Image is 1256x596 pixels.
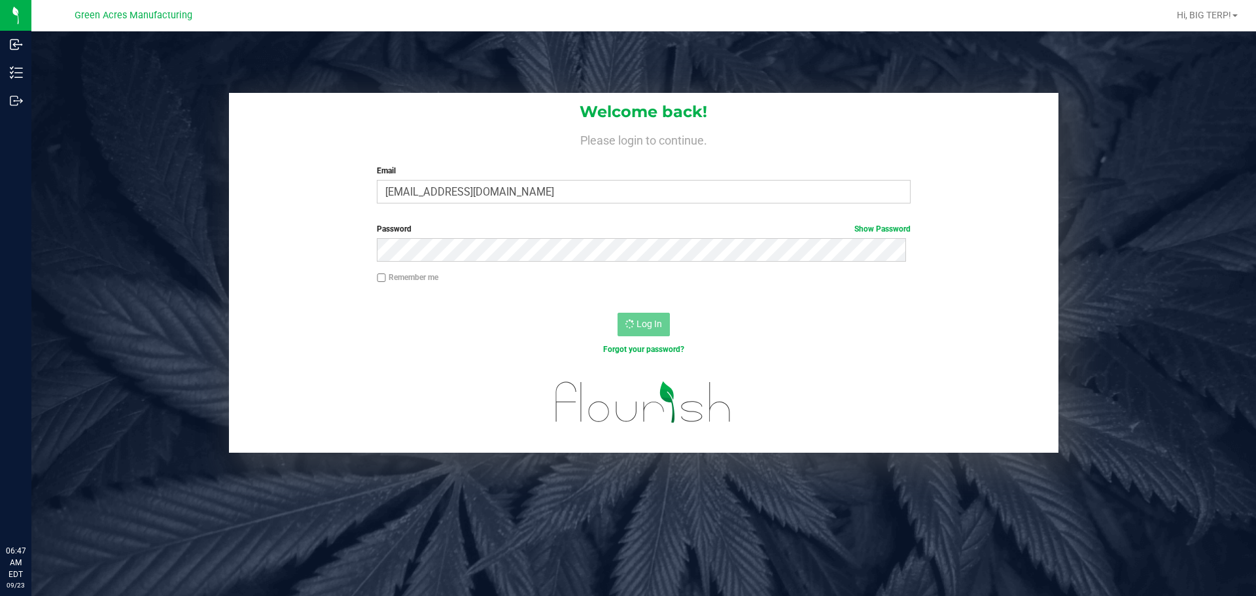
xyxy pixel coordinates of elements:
[377,165,910,177] label: Email
[637,319,662,329] span: Log In
[603,345,684,354] a: Forgot your password?
[10,94,23,107] inline-svg: Outbound
[6,580,26,590] p: 09/23
[10,66,23,79] inline-svg: Inventory
[540,369,747,436] img: flourish_logo.svg
[229,103,1058,120] h1: Welcome back!
[377,273,386,283] input: Remember me
[854,224,911,234] a: Show Password
[618,313,670,336] button: Log In
[1177,10,1231,20] span: Hi, BIG TERP!
[6,545,26,580] p: 06:47 AM EDT
[75,10,192,21] span: Green Acres Manufacturing
[377,224,411,234] span: Password
[377,272,438,283] label: Remember me
[229,131,1058,147] h4: Please login to continue.
[10,38,23,51] inline-svg: Inbound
